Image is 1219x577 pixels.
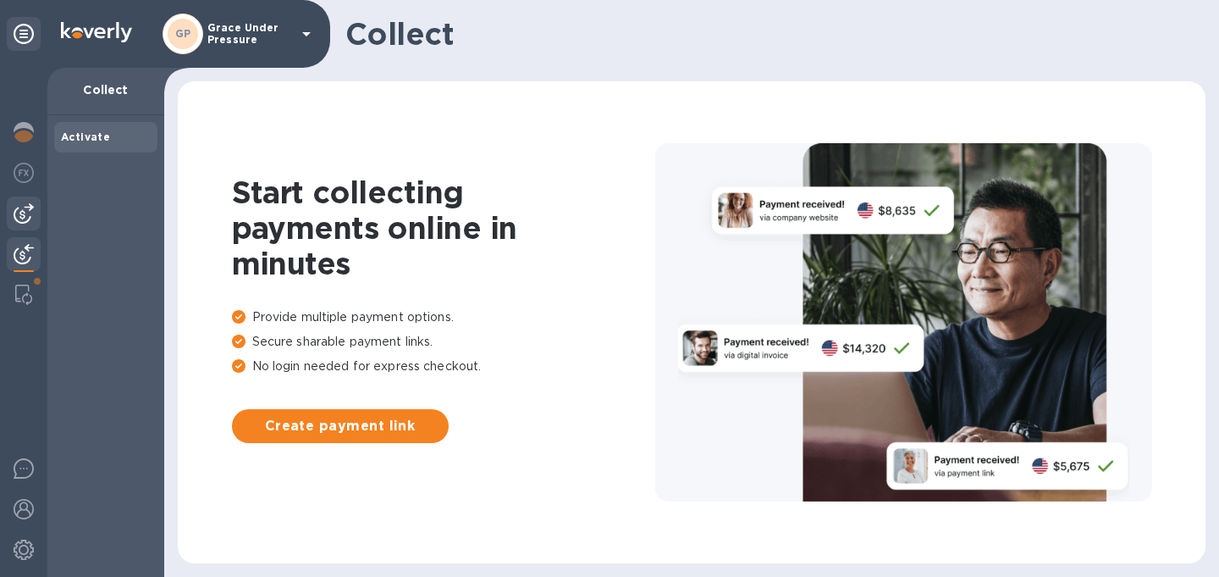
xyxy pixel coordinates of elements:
div: Unpin categories [7,17,41,51]
span: Create payment link [245,416,435,436]
p: Secure sharable payment links. [232,333,655,351]
p: Collect [61,81,151,98]
button: Create payment link [232,409,449,443]
b: GP [175,27,191,40]
img: Logo [61,22,132,42]
h1: Collect [345,16,1192,52]
p: Provide multiple payment options. [232,308,655,326]
b: Activate [61,130,110,143]
h1: Start collecting payments online in minutes [232,175,655,281]
p: No login needed for express checkout. [232,358,655,375]
img: Foreign exchange [14,163,34,183]
p: Grace Under Pressure [207,22,292,46]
